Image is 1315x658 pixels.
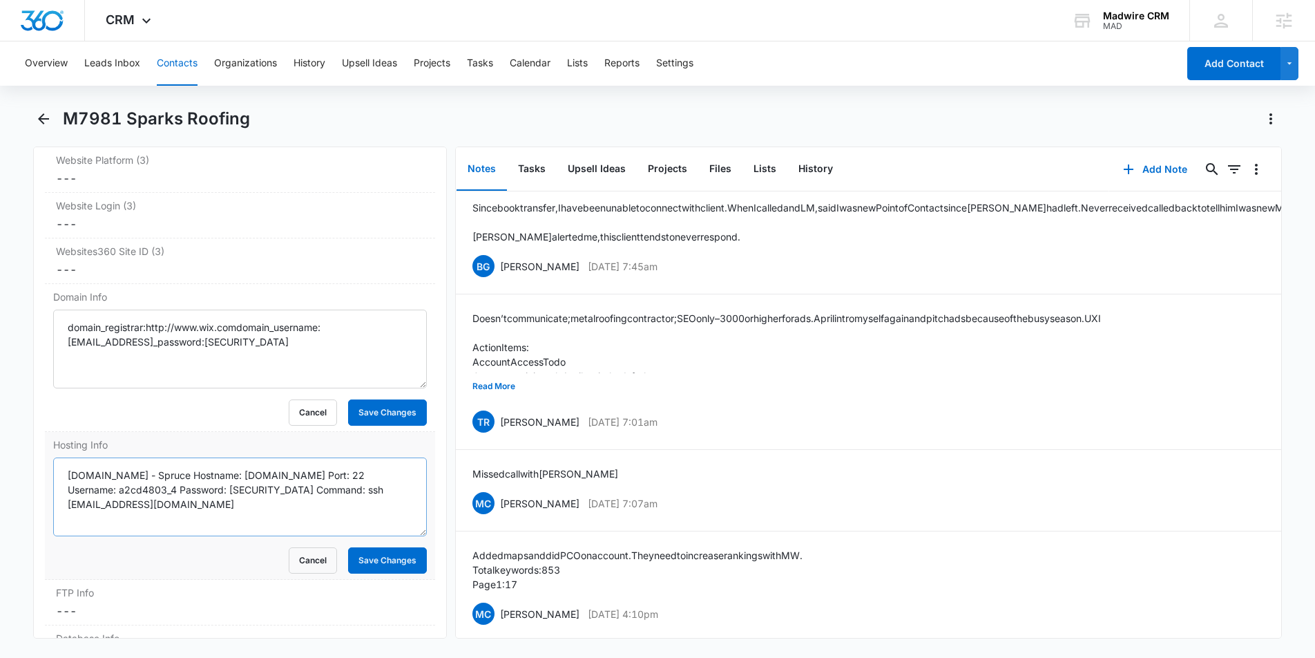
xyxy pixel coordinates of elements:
[500,259,579,274] p: [PERSON_NAME]
[1260,108,1282,130] button: Actions
[414,41,450,86] button: Projects
[472,548,803,563] p: Added maps and did PCO on account. They need to increase rankings with MW.
[588,259,657,274] p: [DATE] 7:45am
[457,148,507,191] button: Notes
[588,496,657,511] p: [DATE] 7:07am
[472,467,618,481] p: Missed call with [PERSON_NAME]
[45,193,435,238] div: Website Login (3)---
[698,148,742,191] button: Files
[472,411,495,433] span: TR
[1223,158,1245,180] button: Filters
[472,200,1302,215] p: Since book transfer, I have been unable to connect with client. When I called and LM, said I was ...
[157,41,198,86] button: Contacts
[742,148,787,191] button: Lists
[1103,21,1169,31] div: account id
[106,12,135,27] span: CRM
[567,41,588,86] button: Lists
[472,340,1101,355] p: Action Items:
[472,255,495,277] span: BG
[25,41,68,86] button: Overview
[472,373,515,399] button: Read More
[1201,158,1223,180] button: Search...
[637,148,698,191] button: Projects
[45,580,435,626] div: FTP Info---
[45,147,435,193] div: Website Platform (3)---
[472,369,1101,384] p: Contact again in early April to pitch ads for busy season
[348,547,427,574] button: Save Changes
[656,41,693,86] button: Settings
[56,631,424,646] label: Database Info
[472,563,803,577] p: Total keywords: 853
[56,603,424,619] dd: ---
[588,607,658,621] p: [DATE] 4:10pm
[588,415,657,429] p: [DATE] 7:01am
[45,238,435,284] div: Websites360 Site ID (3)---
[84,41,140,86] button: Leads Inbox
[472,492,495,514] span: MC
[1103,10,1169,21] div: account name
[472,229,1302,244] p: [PERSON_NAME] alerted me, this client tends to never respond.
[472,355,1101,369] p: Account Access Todo
[56,585,424,600] label: FTP Info
[500,496,579,511] p: [PERSON_NAME]
[604,41,640,86] button: Reports
[500,607,579,621] p: [PERSON_NAME]
[33,108,55,130] button: Back
[289,547,337,574] button: Cancel
[510,41,550,86] button: Calendar
[56,216,424,232] div: ---
[467,41,493,86] button: Tasks
[507,148,557,191] button: Tasks
[53,458,427,536] textarea: [DOMAIN_NAME] - Spruce Hostname: [DOMAIN_NAME] Port: 22 Username: a2cd4803_4 Password: [SECURITY_...
[294,41,325,86] button: History
[56,244,424,258] label: Websites360 Site ID (3)
[53,438,427,452] label: Hosting Info
[472,311,1101,326] p: Doesn’t communicate; metal roofing contractor; SEO only–3000 or higher for ads. April intro mysel...
[56,198,424,213] label: Website Login (3)
[500,415,579,429] p: [PERSON_NAME]
[56,261,424,278] dd: ---
[472,577,803,592] p: Page 1: 17
[787,148,844,191] button: History
[557,148,637,191] button: Upsell Ideas
[63,109,250,129] h1: M7981 Sparks Roofing
[348,399,427,426] button: Save Changes
[289,399,337,426] button: Cancel
[56,170,424,187] dd: ---
[1109,153,1201,186] button: Add Note
[53,290,427,304] label: Domain Info
[56,153,424,167] label: Website Platform (3)
[1245,158,1267,180] button: Overflow Menu
[1187,47,1280,80] button: Add Contact
[214,41,277,86] button: Organizations
[472,603,495,625] span: MC
[53,310,427,388] textarea: domain_registrar:http://www.wix.comdomain_username:[EMAIL_ADDRESS]_password:[SECURITY_DATA]
[342,41,397,86] button: Upsell Ideas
